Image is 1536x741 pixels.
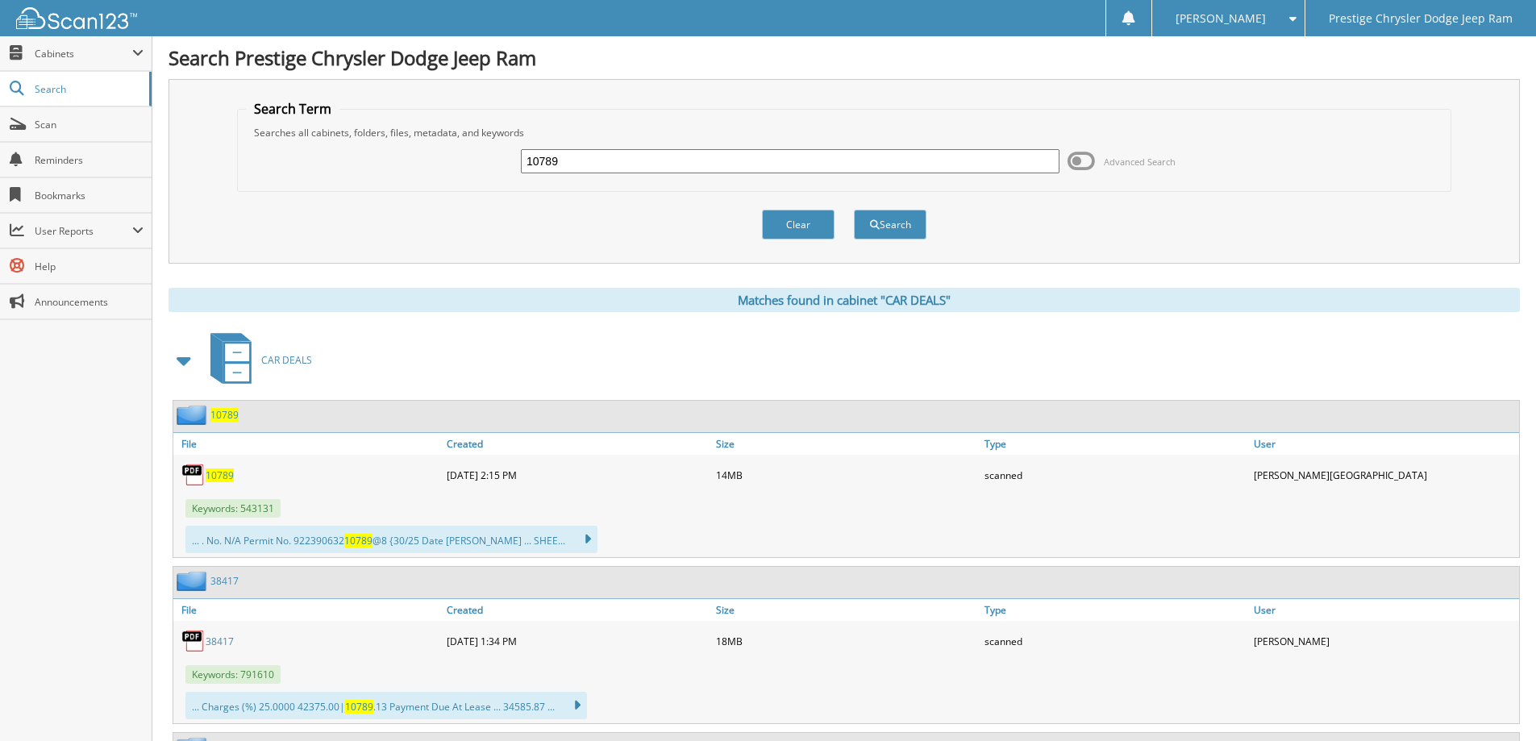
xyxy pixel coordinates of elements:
[185,499,281,518] span: Keywords: 543131
[185,665,281,684] span: Keywords: 791610
[185,692,587,719] div: ... Charges (%) 25.0000 42375.00| .13 Payment Due At Lease ... 34585.87 ...
[201,328,312,392] a: CAR DEALS
[712,625,981,657] div: 18MB
[980,599,1250,621] a: Type
[35,189,144,202] span: Bookmarks
[181,463,206,487] img: PDF.png
[35,224,132,238] span: User Reports
[762,210,835,239] button: Clear
[35,118,144,131] span: Scan
[177,405,210,425] img: folder2.png
[169,288,1520,312] div: Matches found in cabinet "CAR DEALS"
[980,459,1250,491] div: scanned
[345,700,373,714] span: 10789
[712,459,981,491] div: 14MB
[35,295,144,309] span: Announcements
[443,433,712,455] a: Created
[1329,14,1513,23] span: Prestige Chrysler Dodge Jeep Ram
[181,629,206,653] img: PDF.png
[1104,156,1176,168] span: Advanced Search
[980,625,1250,657] div: scanned
[206,468,234,482] a: 10789
[443,625,712,657] div: [DATE] 1:34 PM
[712,433,981,455] a: Size
[1176,14,1266,23] span: [PERSON_NAME]
[1250,625,1519,657] div: [PERSON_NAME]
[210,574,239,588] a: 38417
[1250,433,1519,455] a: User
[16,7,137,29] img: scan123-logo-white.svg
[206,635,234,648] a: 38417
[173,433,443,455] a: File
[712,599,981,621] a: Size
[35,153,144,167] span: Reminders
[246,100,339,118] legend: Search Term
[980,433,1250,455] a: Type
[210,408,239,422] a: 10789
[246,126,1442,139] div: Searches all cabinets, folders, files, metadata, and keywords
[854,210,926,239] button: Search
[344,534,373,547] span: 10789
[1455,664,1536,741] iframe: Chat Widget
[185,526,597,553] div: ... . No. N/A Permit No. 922390632 @8 {30/25 Date [PERSON_NAME] ... SHEE...
[173,599,443,621] a: File
[1250,599,1519,621] a: User
[443,459,712,491] div: [DATE] 2:15 PM
[1250,459,1519,491] div: [PERSON_NAME][GEOGRAPHIC_DATA]
[35,82,141,96] span: Search
[177,571,210,591] img: folder2.png
[169,44,1520,71] h1: Search Prestige Chrysler Dodge Jeep Ram
[443,599,712,621] a: Created
[35,260,144,273] span: Help
[261,353,312,367] span: CAR DEALS
[35,47,132,60] span: Cabinets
